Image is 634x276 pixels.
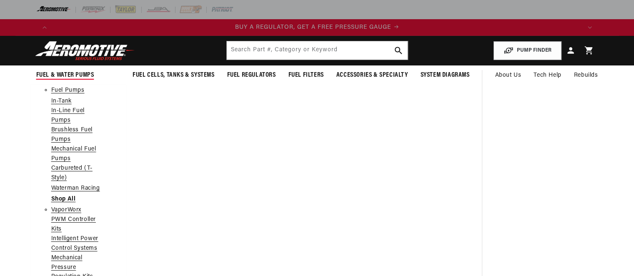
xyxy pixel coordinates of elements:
a: Shop All [51,195,76,204]
summary: Tech Help [527,65,567,85]
div: Announcement [53,23,581,32]
summary: Fuel & Water Pumps [30,65,127,85]
a: Waterman Racing [51,184,100,193]
summary: Rebuilds [568,65,604,85]
a: Fuel Pumps [51,86,85,95]
a: Mechanical Fuel Pumps [51,145,105,163]
slideshow-component: Translation missing: en.sections.announcements.announcement_bar [15,19,619,36]
span: System Diagrams [420,71,469,80]
summary: Fuel Cells, Tanks & Systems [126,65,221,85]
button: Translation missing: en.sections.announcements.next_announcement [581,19,598,36]
span: Rebuilds [574,71,598,80]
summary: Fuel Filters [282,65,330,85]
a: In-Line Fuel Pumps [51,106,105,125]
span: BUY A REGULATOR, GET A FREE PRESSURE GAUGE [235,24,391,30]
a: In-Tank [51,97,72,106]
span: Fuel Filters [288,71,323,80]
a: BUY A REGULATOR, GET A FREE PRESSURE GAUGE [53,23,581,32]
a: Carbureted (T-Style) [51,164,105,183]
div: 1 of 4 [53,23,581,32]
summary: System Diagrams [414,65,476,85]
img: Aeromotive [33,41,137,60]
a: Intelligent Power Control Systems [51,234,105,253]
span: Fuel Regulators [227,71,276,80]
button: search button [389,41,408,60]
span: Fuel Cells, Tanks & Systems [133,71,214,80]
input: Search by Part Number, Category or Keyword [227,41,408,60]
span: Fuel & Water Pumps [36,71,94,80]
a: About Us [489,65,527,85]
summary: Fuel Regulators [221,65,282,85]
span: Tech Help [534,71,561,80]
a: PWM Controller Kits [51,215,105,234]
summary: Accessories & Specialty [330,65,414,85]
span: About Us [495,72,521,78]
a: Brushless Fuel Pumps [51,125,105,144]
a: VaporWorx [51,206,81,215]
button: PUMP FINDER [494,41,561,60]
span: Accessories & Specialty [336,71,408,80]
button: Translation missing: en.sections.announcements.previous_announcement [36,19,53,36]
